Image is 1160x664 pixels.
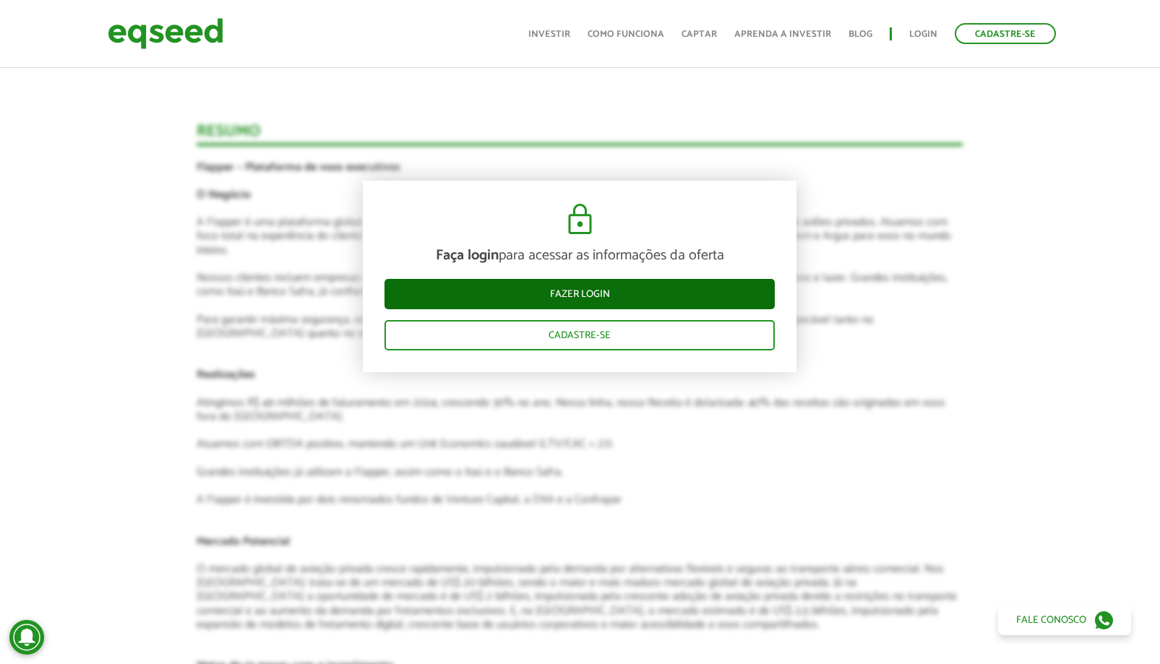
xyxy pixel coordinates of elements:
a: Fazer login [384,279,775,309]
a: Investir [528,30,570,39]
a: Cadastre-se [955,23,1056,44]
img: cadeado.svg [562,202,598,237]
a: Cadastre-se [384,320,775,350]
a: Login [909,30,937,39]
a: Como funciona [588,30,664,39]
a: Fale conosco [998,605,1131,635]
p: para acessar as informações da oferta [384,247,775,264]
a: Aprenda a investir [734,30,831,39]
img: EqSeed [108,14,223,53]
strong: Faça login [436,243,499,267]
a: Captar [682,30,717,39]
a: Blog [848,30,872,39]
